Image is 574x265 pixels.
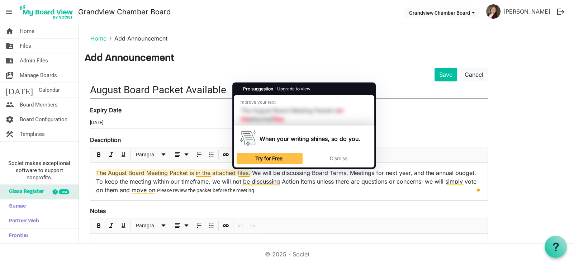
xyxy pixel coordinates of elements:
[404,8,479,18] button: Grandview Chamber Board dropdownbutton
[94,221,104,230] button: Bold
[207,150,216,159] button: Bulleted List
[105,218,117,233] div: Italic
[221,221,231,230] button: Insert Link
[170,218,193,233] div: Alignments
[20,112,67,127] span: Board Configuration
[170,147,193,162] div: Alignments
[207,221,216,230] button: Bulleted List
[5,229,28,243] span: Frontier
[117,218,129,233] div: Underline
[5,127,14,141] span: construction
[136,150,159,159] span: Paragraph
[90,207,106,215] label: Notes
[3,160,75,181] span: Societ makes exceptional software to support nonprofits.
[119,150,128,159] button: Underline
[5,83,33,97] span: [DATE]
[171,221,192,230] button: dropdownbutton
[93,218,105,233] div: Bold
[486,4,501,19] img: tJbYfo1-xh57VIH1gYN_mKnMRz4si02OYbcVZkzlKCxTqCbmiLbIdHyFreohGWq5yUaoa5ScBmu14Z88-zQ12Q_thumb.png
[106,221,116,230] button: Italic
[90,81,488,98] input: Title
[59,189,69,194] div: new
[194,221,204,230] button: Numbered List
[105,147,117,162] div: Italic
[90,106,122,114] label: Expiry Date
[90,163,488,200] div: To enrich screen reader interactions, please activate Accessibility in Grammarly extension settings
[18,3,75,21] img: My Board View Logo
[20,127,45,141] span: Templates
[106,150,116,159] button: Italic
[93,147,105,162] div: Bold
[205,218,217,233] div: Bulleted List
[119,221,128,230] button: Underline
[460,68,488,81] a: Cancel
[265,251,309,258] a: © 2025 - Societ
[220,218,232,233] div: Insert Link
[78,5,171,19] a: Grandview Chamber Board
[20,53,48,68] span: Admin Files
[106,34,167,43] li: Add Announcement
[2,5,16,19] span: menu
[5,53,14,68] span: folder_shared
[435,68,457,81] button: Save
[85,53,568,65] h3: Add Announcement
[5,24,14,38] span: home
[20,98,58,112] span: Board Members
[193,147,205,162] div: Numbered List
[5,199,26,214] span: Sumac
[39,83,60,97] span: Calendar
[96,169,478,194] span: The August Board Meeting Packet is in the attached files. We will be discussing Board Terms, Meet...
[132,218,170,233] div: Formats
[5,39,14,53] span: folder_shared
[221,150,231,159] button: Insert Link
[18,3,78,21] a: My Board View Logo
[20,39,31,53] span: Files
[171,150,192,159] button: dropdownbutton
[193,218,205,233] div: Numbered List
[553,4,568,19] button: logout
[90,136,121,144] label: Description
[5,98,14,112] span: people
[501,4,553,19] a: [PERSON_NAME]
[133,150,169,159] button: Paragraph dropdownbutton
[5,185,44,199] span: Glass Register
[5,214,39,228] span: Partner Web
[20,68,57,82] span: Manage Boards
[205,147,217,162] div: Bulleted List
[133,221,169,230] button: Paragraph dropdownbutton
[136,221,159,230] span: Paragraph
[117,147,129,162] div: Underline
[220,147,232,162] div: Insert Link
[132,147,170,162] div: Formats
[194,150,204,159] button: Numbered List
[90,35,106,42] a: Home
[20,24,34,38] span: Home
[5,68,14,82] span: switch_account
[5,112,14,127] span: settings
[94,150,104,159] button: Bold
[157,188,256,193] span: Please review the packet before the meeting.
